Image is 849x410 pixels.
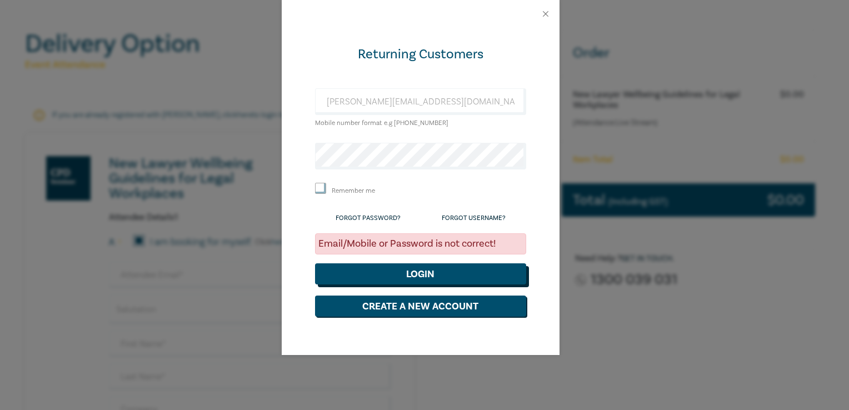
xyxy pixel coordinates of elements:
button: Close [541,9,551,19]
label: Remember me [332,186,375,196]
input: Enter email or Mobile number [315,88,526,115]
button: Login [315,263,526,284]
a: Forgot Username? [442,214,506,222]
div: Email/Mobile or Password is not correct! [315,233,526,254]
button: Create a New Account [315,296,526,317]
a: Forgot Password? [336,214,401,222]
div: Returning Customers [315,46,526,63]
small: Mobile number format e.g [PHONE_NUMBER] [315,119,448,127]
